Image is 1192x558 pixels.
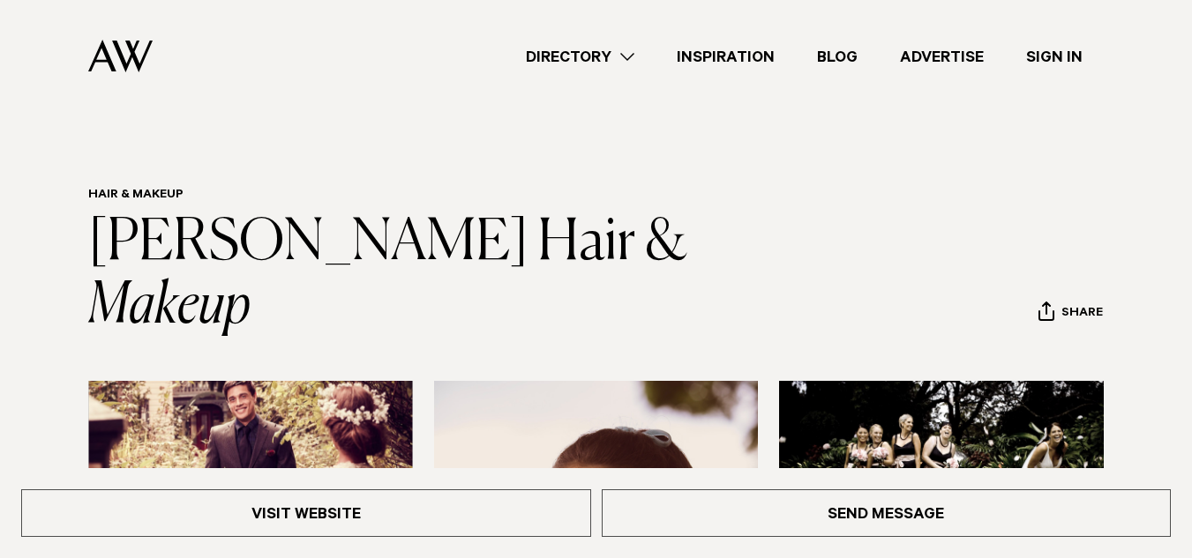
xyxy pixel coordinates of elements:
button: Share [1038,301,1104,327]
a: Send Message [602,489,1172,537]
a: [PERSON_NAME] Hair & Makeup [88,215,696,335]
a: Blog [796,45,879,69]
img: Auckland Weddings Logo [88,40,153,72]
a: Directory [505,45,656,69]
a: Hair & Makeup [88,189,184,203]
a: Advertise [879,45,1005,69]
a: Visit Website [21,489,591,537]
a: Sign In [1005,45,1104,69]
a: Inspiration [656,45,796,69]
span: Share [1061,306,1103,323]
